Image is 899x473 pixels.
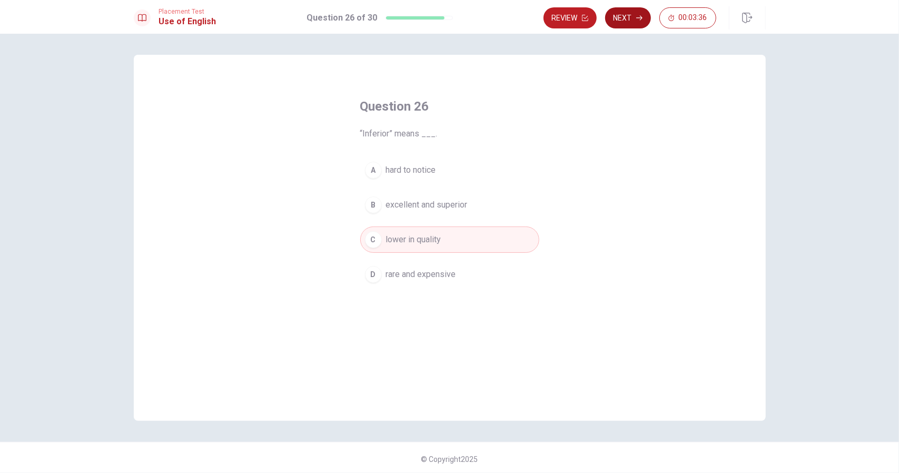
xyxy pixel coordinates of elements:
span: rare and expensive [386,268,456,281]
button: Review [544,7,597,28]
span: lower in quality [386,233,441,246]
span: hard to notice [386,164,436,176]
button: Clower in quality [360,226,539,253]
span: © Copyright 2025 [421,455,478,464]
h4: Question 26 [360,98,539,115]
span: Placement Test [159,8,216,15]
div: C [365,231,382,248]
h1: Question 26 of 30 [307,12,377,24]
span: excellent and superior [386,199,468,211]
button: Bexcellent and superior [360,192,539,218]
button: Ahard to notice [360,157,539,183]
h1: Use of English [159,15,216,28]
span: “Inferior” means ___. [360,127,539,140]
button: 00:03:36 [659,7,716,28]
button: Next [605,7,651,28]
div: B [365,196,382,213]
button: Drare and expensive [360,261,539,288]
span: 00:03:36 [679,14,707,22]
div: A [365,162,382,179]
div: D [365,266,382,283]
